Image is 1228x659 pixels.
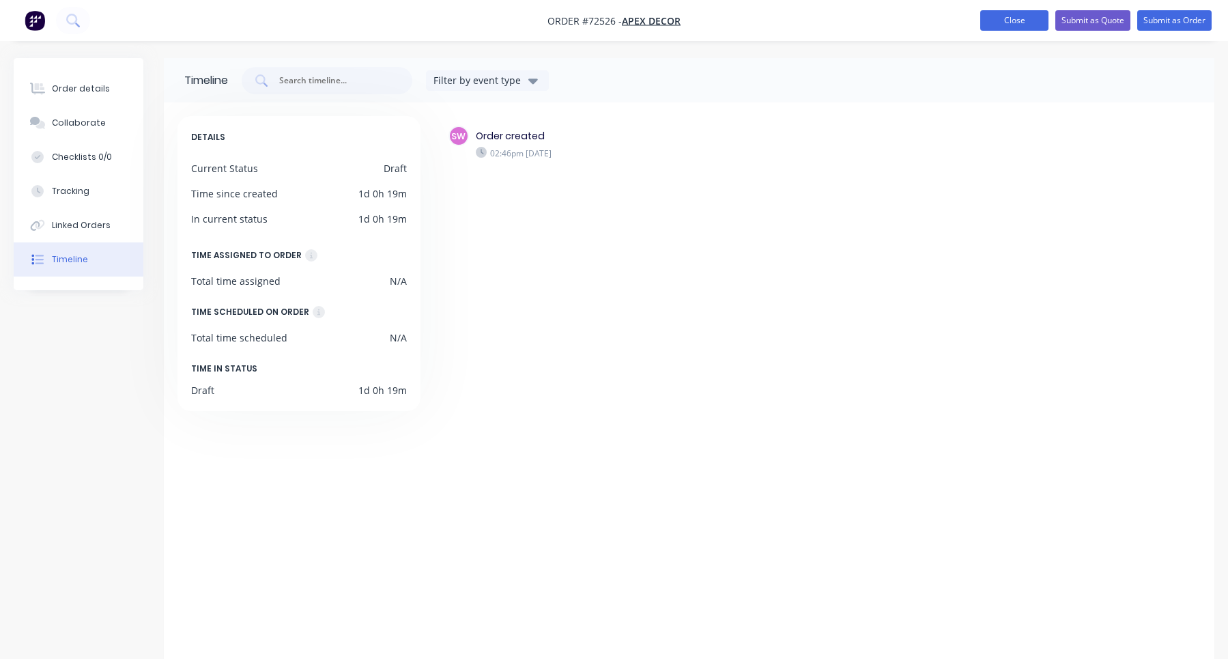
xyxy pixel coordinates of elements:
[14,140,143,174] button: Checklists 0/0
[451,130,466,143] span: SW
[25,10,45,31] img: Factory
[547,14,622,27] span: Order #72526 -
[390,274,407,288] div: N/A
[384,161,407,176] div: Draft
[191,331,287,345] div: Total time scheduled
[52,83,110,95] div: Order details
[358,186,407,201] div: 1d 0h 19m
[191,130,225,145] span: DETAILS
[14,208,143,242] button: Linked Orders
[476,129,941,143] div: Order created
[358,383,407,397] div: 1d 0h 19m
[476,147,941,159] div: 02:46pm [DATE]
[191,383,214,397] div: Draft
[191,361,257,376] span: TIME IN STATUS
[14,174,143,208] button: Tracking
[52,253,88,266] div: Timeline
[14,72,143,106] button: Order details
[52,185,89,197] div: Tracking
[1137,10,1212,31] button: Submit as Order
[191,248,302,263] div: TIME ASSIGNED TO ORDER
[191,305,309,320] div: TIME SCHEDULED ON ORDER
[191,212,268,226] div: In current status
[191,274,281,288] div: Total time assigned
[52,219,111,232] div: Linked Orders
[52,151,112,163] div: Checklists 0/0
[358,212,407,226] div: 1d 0h 19m
[184,72,228,89] div: Timeline
[14,106,143,140] button: Collaborate
[1055,10,1130,31] button: Submit as Quote
[52,117,106,129] div: Collaborate
[191,186,278,201] div: Time since created
[390,331,407,345] div: N/A
[426,70,549,91] button: Filter by event type
[191,161,258,176] div: Current Status
[278,74,391,87] input: Search timeline...
[622,14,681,27] a: Apex Decor
[433,73,525,87] div: Filter by event type
[14,242,143,277] button: Timeline
[980,10,1048,31] button: Close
